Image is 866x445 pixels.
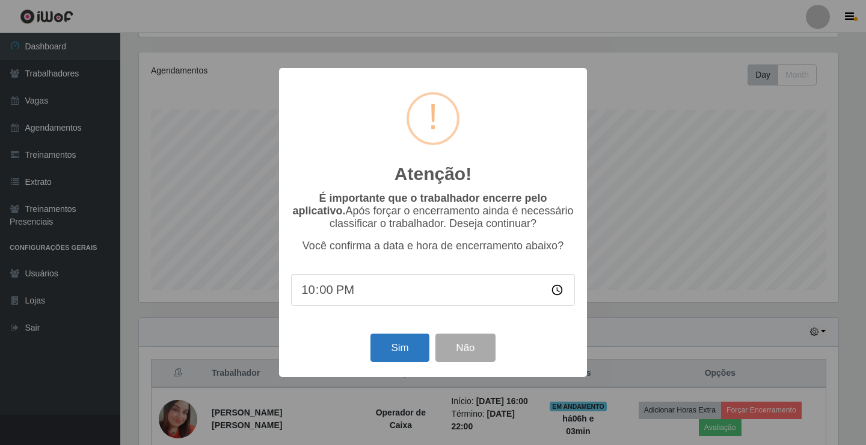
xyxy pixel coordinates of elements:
[435,334,495,362] button: Não
[292,192,547,217] b: É importante que o trabalhador encerre pelo aplicativo.
[370,334,429,362] button: Sim
[291,240,575,252] p: Você confirma a data e hora de encerramento abaixo?
[291,192,575,230] p: Após forçar o encerramento ainda é necessário classificar o trabalhador. Deseja continuar?
[395,163,471,185] h2: Atenção!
